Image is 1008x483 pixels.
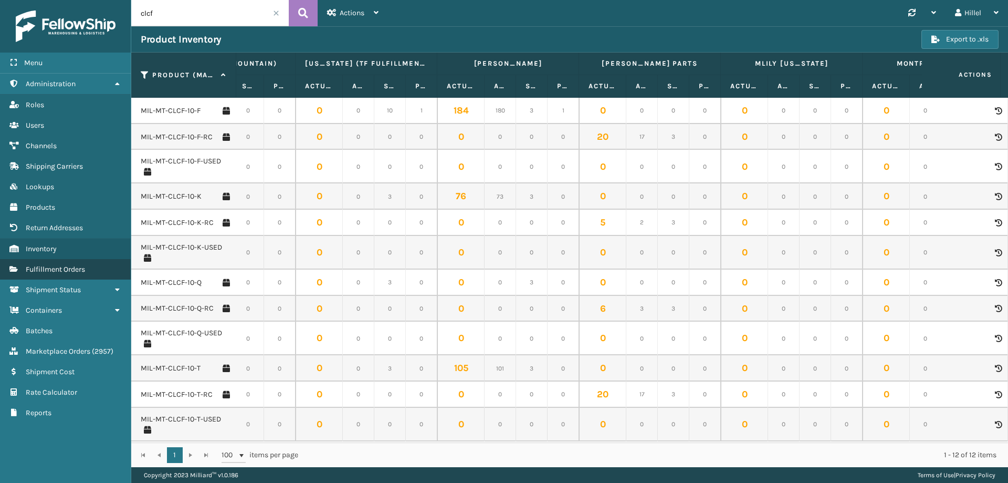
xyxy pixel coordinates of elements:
[910,270,941,296] td: 0
[910,355,941,382] td: 0
[831,236,863,270] td: 0
[26,203,55,212] span: Products
[296,296,343,322] td: 0
[689,210,721,236] td: 0
[579,210,626,236] td: 5
[374,322,406,355] td: 0
[26,388,77,397] span: Rate Calculator
[995,365,1001,372] i: Product Activity
[800,236,831,270] td: 0
[918,471,954,479] a: Terms of Use
[721,210,768,236] td: 0
[485,210,516,236] td: 0
[26,100,44,109] span: Roles
[800,98,831,124] td: 0
[296,98,343,124] td: 0
[264,296,296,322] td: 0
[548,150,579,183] td: 0
[437,124,485,150] td: 0
[721,322,768,355] td: 0
[910,322,941,355] td: 0
[437,355,485,382] td: 105
[995,421,1001,428] i: Product Activity
[863,236,910,270] td: 0
[516,150,548,183] td: 0
[16,11,115,42] img: logo
[406,210,437,236] td: 0
[863,210,910,236] td: 0
[658,236,689,270] td: 0
[548,124,579,150] td: 0
[721,183,768,210] td: 0
[910,382,941,408] td: 0
[557,81,569,91] label: Pending
[406,183,437,210] td: 0
[831,124,863,150] td: 0
[485,98,516,124] td: 180
[264,382,296,408] td: 0
[721,382,768,408] td: 0
[274,81,286,91] label: Pending
[141,414,221,425] a: MIL-MT-CLCF-10-T-USED
[264,355,296,382] td: 0
[579,98,626,124] td: 0
[352,81,364,91] label: Available
[626,98,658,124] td: 0
[343,98,374,124] td: 0
[768,150,800,183] td: 0
[264,124,296,150] td: 0
[406,150,437,183] td: 0
[233,210,264,236] td: 0
[995,335,1001,342] i: Product Activity
[768,355,800,382] td: 0
[516,355,548,382] td: 3
[721,270,768,296] td: 0
[374,382,406,408] td: 0
[831,296,863,322] td: 0
[26,141,57,150] span: Channels
[831,210,863,236] td: 0
[233,322,264,355] td: 0
[264,210,296,236] td: 0
[995,107,1001,115] i: Product Activity
[589,59,711,68] label: [PERSON_NAME] Parts
[863,150,910,183] td: 0
[919,81,931,91] label: Available
[141,278,202,288] a: MIL-MT-CLCF-10-Q
[925,66,998,84] span: Actions
[485,322,516,355] td: 0
[264,322,296,355] td: 0
[831,98,863,124] td: 0
[721,355,768,382] td: 0
[841,81,853,91] label: Pending
[579,236,626,270] td: 0
[343,355,374,382] td: 0
[689,322,721,355] td: 0
[26,347,90,356] span: Marketplace Orders
[831,322,863,355] td: 0
[831,355,863,382] td: 0
[626,236,658,270] td: 0
[626,270,658,296] td: 0
[689,183,721,210] td: 0
[26,223,83,232] span: Return Addresses
[296,382,343,408] td: 0
[26,265,85,274] span: Fulfillment Orders
[721,296,768,322] td: 0
[437,98,485,124] td: 184
[636,81,648,91] label: Available
[516,270,548,296] td: 3
[863,322,910,355] td: 0
[222,450,237,460] span: 100
[626,183,658,210] td: 0
[24,58,43,67] span: Menu
[768,382,800,408] td: 0
[233,98,264,124] td: 0
[910,296,941,322] td: 0
[516,236,548,270] td: 0
[141,303,214,314] a: MIL-MT-CLCF-10-Q-RC
[768,322,800,355] td: 0
[374,183,406,210] td: 3
[863,124,910,150] td: 0
[340,8,364,17] span: Actions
